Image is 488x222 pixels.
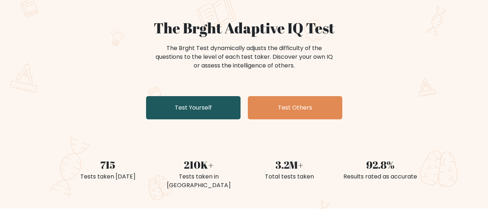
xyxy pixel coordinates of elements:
[248,96,342,119] a: Test Others
[339,157,422,172] div: 92.8%
[67,172,149,181] div: Tests taken [DATE]
[146,96,241,119] a: Test Yourself
[249,157,331,172] div: 3.2M+
[153,44,335,70] div: The Brght Test dynamically adjusts the difficulty of the questions to the level of each test take...
[158,157,240,172] div: 210K+
[249,172,331,181] div: Total tests taken
[339,172,422,181] div: Results rated as accurate
[67,19,422,37] h1: The Brght Adaptive IQ Test
[158,172,240,190] div: Tests taken in [GEOGRAPHIC_DATA]
[67,157,149,172] div: 715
